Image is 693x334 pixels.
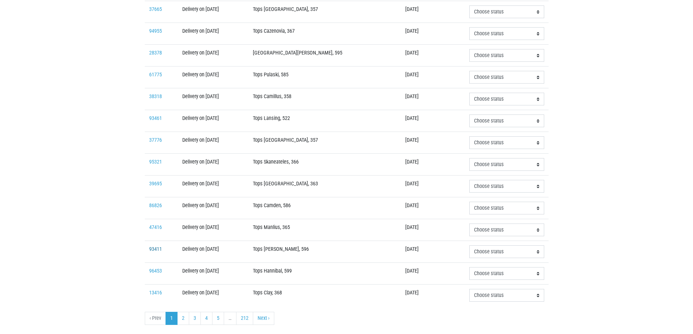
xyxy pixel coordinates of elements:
[248,285,401,306] td: Tops Clay, 368
[149,93,162,100] a: 38318
[248,197,401,219] td: Tops Camden, 586
[212,312,224,325] a: 5
[178,241,248,263] td: Delivery on [DATE]
[178,285,248,306] td: Delivery on [DATE]
[248,88,401,110] td: Tops Camillus, 358
[401,263,465,285] td: [DATE]
[178,176,248,197] td: Delivery on [DATE]
[149,72,162,78] a: 61775
[166,312,178,325] a: 1
[248,67,401,88] td: Tops Pulaski, 585
[253,312,274,325] a: next
[248,1,401,23] td: Tops [GEOGRAPHIC_DATA], 357
[149,268,162,274] a: 96453
[149,246,162,252] a: 93411
[149,115,162,121] a: 93461
[248,176,401,197] td: Tops [GEOGRAPHIC_DATA], 363
[401,197,465,219] td: [DATE]
[248,23,401,45] td: Tops Cazenovia, 367
[248,241,401,263] td: Tops [PERSON_NAME], 596
[401,110,465,132] td: [DATE]
[401,176,465,197] td: [DATE]
[178,197,248,219] td: Delivery on [DATE]
[236,312,253,325] a: 212
[248,110,401,132] td: Tops Lansing, 522
[178,154,248,176] td: Delivery on [DATE]
[401,88,465,110] td: [DATE]
[401,67,465,88] td: [DATE]
[248,263,401,285] td: Tops Hannibal, 599
[401,1,465,23] td: [DATE]
[178,219,248,241] td: Delivery on [DATE]
[178,88,248,110] td: Delivery on [DATE]
[149,28,162,34] a: 94955
[149,6,162,12] a: 37665
[248,45,401,67] td: [GEOGRAPHIC_DATA][PERSON_NAME], 595
[248,132,401,154] td: Tops [GEOGRAPHIC_DATA], 357
[189,312,201,325] a: 3
[178,67,248,88] td: Delivery on [DATE]
[200,312,212,325] a: 4
[178,1,248,23] td: Delivery on [DATE]
[248,219,401,241] td: Tops Manlius, 365
[401,219,465,241] td: [DATE]
[401,154,465,176] td: [DATE]
[178,23,248,45] td: Delivery on [DATE]
[178,263,248,285] td: Delivery on [DATE]
[401,285,465,306] td: [DATE]
[401,241,465,263] td: [DATE]
[149,202,162,209] a: 86826
[401,45,465,67] td: [DATE]
[149,159,162,165] a: 95321
[178,132,248,154] td: Delivery on [DATE]
[145,312,549,325] nav: pager
[149,181,162,187] a: 39695
[178,110,248,132] td: Delivery on [DATE]
[401,23,465,45] td: [DATE]
[149,290,162,296] a: 13416
[401,132,465,154] td: [DATE]
[149,224,162,230] a: 47416
[149,50,162,56] a: 28378
[149,137,162,143] a: 37776
[178,45,248,67] td: Delivery on [DATE]
[177,312,189,325] a: 2
[248,154,401,176] td: Tops Skaneateles, 366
